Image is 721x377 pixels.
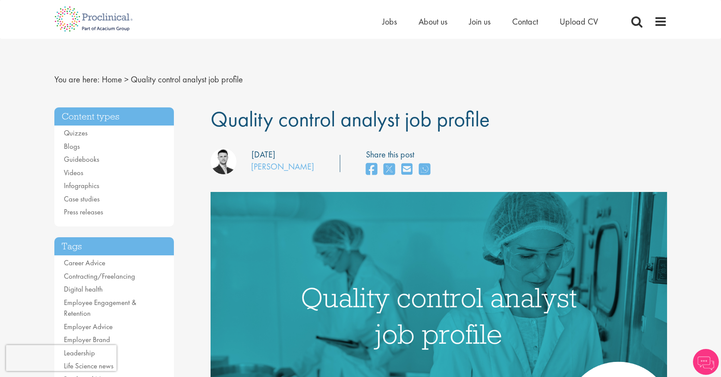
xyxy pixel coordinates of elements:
a: Press releases [64,207,103,217]
a: Case studies [64,194,100,204]
a: Quizzes [64,128,88,138]
a: Blogs [64,141,80,151]
a: share on email [401,160,412,179]
div: [DATE] [252,148,275,161]
span: Quality control analyst job profile [211,105,490,133]
h3: Content types [54,107,174,126]
a: Career Advice [64,258,105,267]
a: share on facebook [366,160,377,179]
a: Employee Engagement & Retention [64,298,136,318]
img: Joshua Godden [211,148,236,174]
a: Contracting/Freelancing [64,271,135,281]
a: Upload CV [560,16,598,27]
iframe: reCAPTCHA [6,345,116,371]
span: Quality control analyst job profile [131,74,243,85]
a: Employer Brand [64,335,110,344]
a: breadcrumb link [102,74,122,85]
a: Join us [469,16,491,27]
a: Infographics [64,181,99,190]
img: Chatbot [693,349,719,375]
a: [PERSON_NAME] [251,161,314,172]
a: Employer Advice [64,322,113,331]
h3: Tags [54,237,174,256]
a: share on whats app [419,160,430,179]
a: Guidebooks [64,154,99,164]
a: share on twitter [384,160,395,179]
a: Videos [64,168,83,177]
a: Jobs [382,16,397,27]
label: Share this post [366,148,434,161]
span: You are here: [54,74,100,85]
a: Contact [512,16,538,27]
span: > [124,74,129,85]
a: About us [419,16,447,27]
a: Digital health [64,284,103,294]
